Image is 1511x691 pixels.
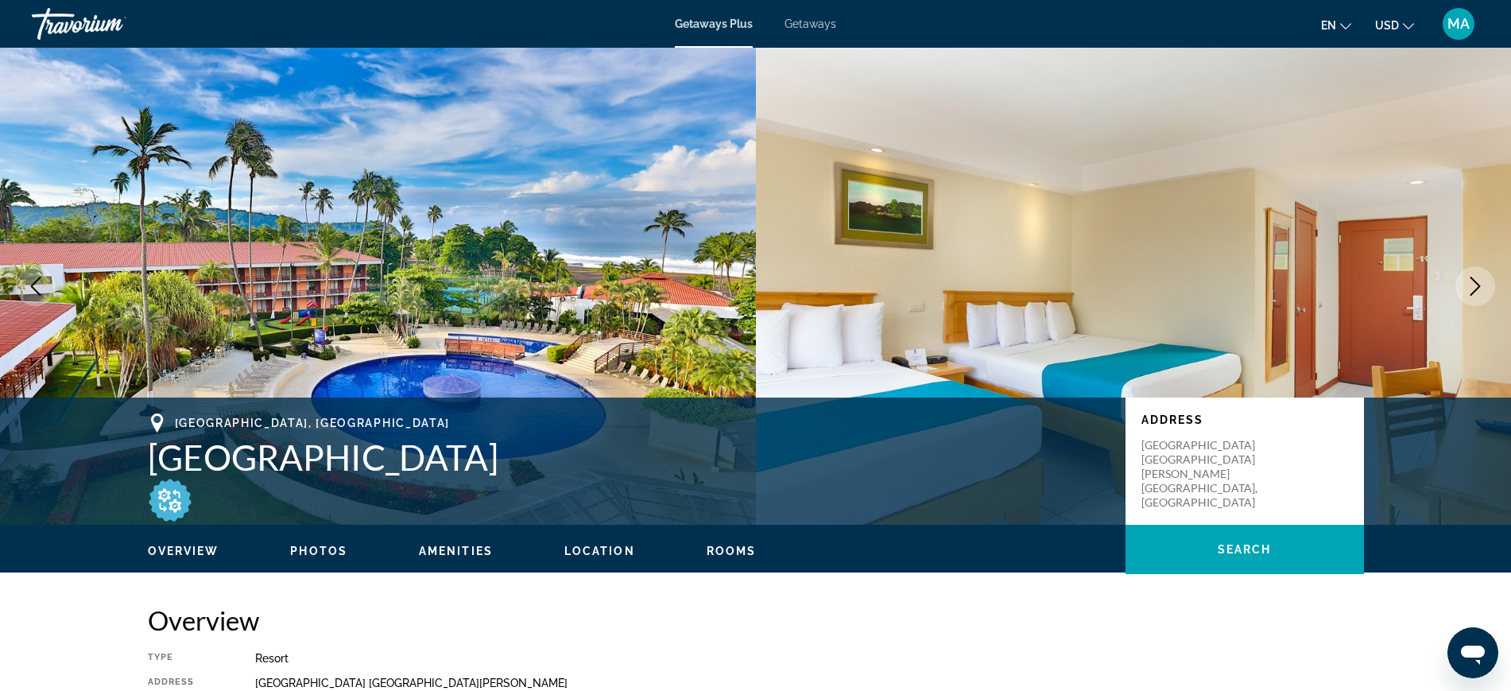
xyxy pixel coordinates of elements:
[1321,14,1351,37] button: Change language
[419,545,493,557] span: Amenities
[148,544,219,558] button: Overview
[1455,266,1495,306] button: Next image
[148,604,1364,636] h2: Overview
[32,3,191,45] a: Travorium
[419,544,493,558] button: Amenities
[1438,7,1479,41] button: User Menu
[675,17,753,30] a: Getaways Plus
[1141,413,1348,426] p: Address
[707,545,757,557] span: Rooms
[1141,438,1269,510] p: [GEOGRAPHIC_DATA] [GEOGRAPHIC_DATA][PERSON_NAME] [GEOGRAPHIC_DATA], [GEOGRAPHIC_DATA]
[290,544,347,558] button: Photos
[290,545,347,557] span: Photos
[1375,14,1414,37] button: Change currency
[148,437,1110,478] h1: [GEOGRAPHIC_DATA]
[148,545,219,557] span: Overview
[785,17,836,30] a: Getaways
[564,544,635,558] button: Location
[1126,525,1364,574] button: Search
[564,545,635,557] span: Location
[255,652,1364,665] div: Resort
[1447,16,1470,32] span: MA
[148,478,192,522] img: All-inclusive package icon
[148,652,215,665] div: Type
[16,266,56,306] button: Previous image
[1321,19,1336,32] span: en
[1447,627,1498,678] iframe: Botón para iniciar la ventana de mensajería
[175,417,450,429] span: [GEOGRAPHIC_DATA], [GEOGRAPHIC_DATA]
[1218,543,1272,556] span: Search
[1375,19,1399,32] span: USD
[707,544,757,558] button: Rooms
